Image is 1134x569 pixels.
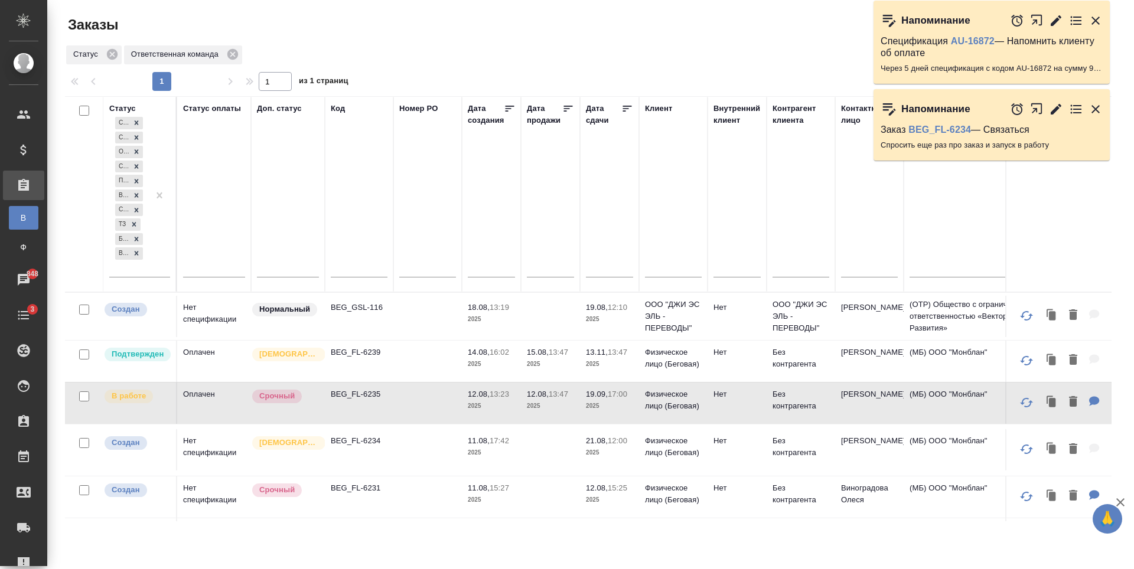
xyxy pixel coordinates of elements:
[645,299,702,334] p: ООО "ДЖИ ЭС ЭЛЬ - ПЕРЕВОДЫ"
[645,435,702,459] p: Физическое лицо (Беговая)
[115,146,130,158] div: Ожидание предоплаты
[115,204,130,216] div: Сдан без статистики
[1010,14,1024,28] button: Отложить
[251,482,319,498] div: Выставляется автоматически, если на указанный объем услуг необходимо больше времени в стандартном...
[713,388,761,400] p: Нет
[527,400,574,412] p: 2025
[881,139,1103,151] p: Спросить еще раз про заказ и запуск в работу
[112,303,140,315] p: Создан
[904,476,1045,518] td: (МБ) ООО "Монблан"
[468,400,515,412] p: 2025
[251,435,319,451] div: Выставляется автоматически для первых 3 заказов нового контактного лица. Особое внимание
[19,268,46,280] span: 848
[103,482,170,498] div: Выставляется автоматически при создании заказа
[1012,388,1041,417] button: Обновить
[9,236,38,259] a: Ф
[490,303,509,312] p: 13:19
[881,35,1103,59] p: Спецификация — Напомнить клиенту об оплате
[835,341,904,382] td: [PERSON_NAME]
[112,437,140,449] p: Создан
[468,348,490,357] p: 14.08,
[527,390,549,398] p: 12.08,
[114,202,144,217] div: Создан, Согласование КП, Ожидание предоплаты, Связаться с клиентом, Подтвержден, В работе, Сдан б...
[259,390,295,402] p: Срочный
[259,348,318,360] p: [DEMOGRAPHIC_DATA]
[114,188,144,203] div: Создан, Согласование КП, Ожидание предоплаты, Связаться с клиентом, Подтвержден, В работе, Сдан б...
[3,300,44,330] a: 3
[713,435,761,447] p: Нет
[331,103,345,115] div: Код
[1069,14,1083,28] button: Перейти в todo
[1089,102,1103,116] button: Закрыть
[65,15,118,34] span: Заказы
[586,348,608,357] p: 13.11,
[527,348,549,357] p: 15.08,
[1030,8,1044,33] button: Открыть в новой вкладке
[773,103,829,126] div: Контрагент клиента
[586,103,621,126] div: Дата сдачи
[1093,504,1122,534] button: 🙏
[1030,96,1044,122] button: Открыть в новой вкладке
[608,436,627,445] p: 12:00
[331,435,387,447] p: BEG_FL-6234
[773,299,829,334] p: ООО "ДЖИ ЭС ЭЛЬ - ПЕРЕВОДЫ"
[881,124,1103,136] p: Заказ — Связаться
[835,296,904,337] td: [PERSON_NAME]
[1012,435,1041,463] button: Обновить
[468,358,515,370] p: 2025
[112,484,140,496] p: Создан
[1041,437,1063,462] button: Клонировать
[490,436,509,445] p: 17:42
[1041,484,1063,508] button: Клонировать
[773,388,829,412] p: Без контрагента
[103,435,170,451] div: Выставляется автоматически при создании заказа
[468,447,515,459] p: 2025
[586,358,633,370] p: 2025
[1012,346,1041,375] button: Обновить
[490,390,509,398] p: 13:23
[468,313,515,325] p: 2025
[904,518,1045,560] td: (МБ) ООО "Монблан"
[608,348,627,357] p: 13:47
[468,390,490,398] p: 12.08,
[586,436,608,445] p: 21.08,
[608,303,627,312] p: 12:10
[773,346,829,370] p: Без контрагента
[1063,348,1083,372] button: Удалить
[73,48,102,60] p: Статус
[399,103,438,115] div: Номер PO
[1097,506,1117,531] span: 🙏
[713,346,761,358] p: Нет
[645,482,702,506] p: Физическое лицо (Беговая)
[468,436,490,445] p: 11.08,
[109,103,136,115] div: Статус
[1089,14,1103,28] button: Закрыть
[115,132,130,144] div: Согласование КП
[331,346,387,358] p: BEG_FL-6239
[183,103,241,115] div: Статус оплаты
[331,482,387,494] p: BEG_FL-6231
[490,348,509,357] p: 16:02
[115,161,130,173] div: Связаться с клиентом
[1010,102,1024,116] button: Отложить
[115,233,130,246] div: Без обратной связи
[115,189,130,202] div: В работе
[586,447,633,459] p: 2025
[114,174,144,188] div: Создан, Согласование КП, Ожидание предоплаты, Связаться с клиентом, Подтвержден, В работе, Сдан б...
[468,483,490,492] p: 11.08,
[257,103,302,115] div: Доп. статус
[66,45,122,64] div: Статус
[835,476,904,518] td: Виноградова Олеся
[177,341,251,382] td: Оплачен
[114,217,142,232] div: Создан, Согласование КП, Ожидание предоплаты, Связаться с клиентом, Подтвержден, В работе, Сдан б...
[1049,102,1063,116] button: Редактировать
[259,303,310,315] p: Нормальный
[115,247,130,260] div: Выполнен
[177,296,251,337] td: Нет спецификации
[15,212,32,224] span: В
[115,175,130,187] div: Подтвержден
[259,484,295,496] p: Срочный
[251,388,319,404] div: Выставляется автоматически, если на указанный объем услуг необходимо больше времени в стандартном...
[103,388,170,404] div: Выставляет ПМ после принятия заказа от КМа
[835,382,904,424] td: [PERSON_NAME]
